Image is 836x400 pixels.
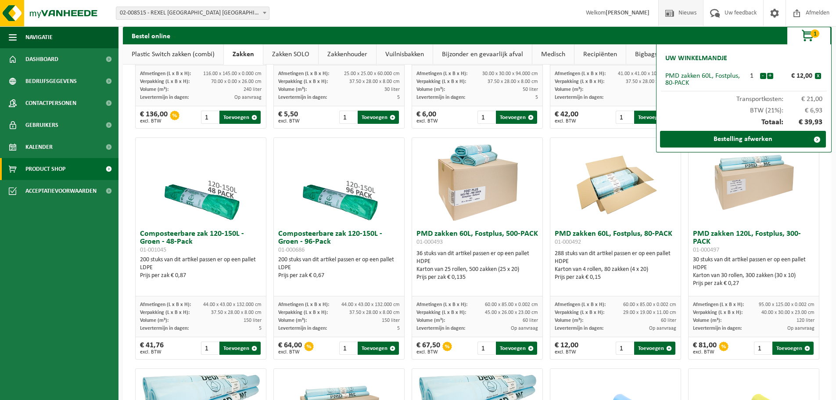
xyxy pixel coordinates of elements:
span: 60 liter [661,318,676,323]
h3: PMD zakken 60L, Fostplus, 80-PACK [555,230,676,248]
span: Afmetingen (L x B x H): [278,71,329,76]
strong: [PERSON_NAME] [606,10,649,16]
span: excl. BTW [555,350,578,355]
span: Volume (m³): [693,318,721,323]
span: 44.00 x 43.00 x 132.000 cm [203,302,262,307]
button: Toevoegen [496,111,537,124]
div: LDPE [278,264,400,272]
a: Bijzonder en gevaarlijk afval [433,44,532,65]
span: 150 liter [244,318,262,323]
span: Dashboard [25,48,58,70]
span: 37.50 x 28.00 x 8.00 cm [488,79,538,84]
span: Volume (m³): [278,87,307,92]
span: 5 [259,326,262,331]
button: Toevoegen [634,111,675,124]
h3: Composteerbare zak 120-150L - Groen - 48-Pack [140,230,262,254]
span: Op aanvraag [511,326,538,331]
div: Prijs per zak € 0,15 [555,274,676,281]
div: Karton van 25 rollen, 500 zakken (25 x 20) [416,266,538,274]
span: € 39,93 [783,119,823,126]
h3: PMD zakken 60L, Fostplus, 500-PACK [416,230,538,248]
div: Prijs per zak € 0,27 [693,280,814,288]
button: Toevoegen [219,342,261,355]
span: Levertermijn in dagen: [416,326,465,331]
span: € 21,00 [783,96,823,103]
span: 37.50 x 28.00 x 8.00 cm [211,310,262,315]
span: Levertermijn in dagen: [140,95,189,100]
span: Contactpersonen [25,92,76,114]
button: + [767,73,773,79]
span: Afmetingen (L x B x H): [140,71,191,76]
button: Toevoegen [772,342,814,355]
span: excl. BTW [140,119,168,124]
input: 1 [477,111,495,124]
div: HDPE [693,264,814,272]
span: Verpakking (L x B x H): [140,79,190,84]
span: 01-000493 [416,239,443,245]
div: LDPE [140,264,262,272]
button: Toevoegen [496,342,537,355]
div: € 12,00 [775,72,815,79]
div: Karton van 30 rollen, 300 zakken (30 x 10) [693,272,814,280]
span: Verpakking (L x B x H): [555,310,604,315]
span: 5 [397,326,400,331]
span: Op aanvraag [787,326,814,331]
span: 44.00 x 43.00 x 132.000 cm [341,302,400,307]
span: 240 liter [244,87,262,92]
div: HDPE [555,258,676,266]
div: € 136,00 [140,111,168,124]
span: 116.00 x 145.00 x 0.000 cm [203,71,262,76]
span: excl. BTW [278,350,302,355]
button: Toevoegen [219,111,261,124]
span: Navigatie [25,26,53,48]
span: Product Shop [25,158,65,180]
h2: Uw winkelmandje [661,49,732,68]
button: Toevoegen [358,111,399,124]
a: Zakkenhouder [319,44,376,65]
span: Verpakking (L x B x H): [416,310,466,315]
span: 02-008515 - REXEL BELGIUM NV - SINT-MARTENS-LATEM [116,7,269,19]
span: 02-008515 - REXEL BELGIUM NV - SINT-MARTENS-LATEM [116,7,269,20]
div: Prijs per zak € 0,67 [278,272,400,280]
div: Karton van 4 rollen, 80 zakken (4 x 20) [555,266,676,274]
span: Volume (m³): [140,318,169,323]
div: 36 stuks van dit artikel passen er op een pallet [416,250,538,281]
div: 288 stuks van dit artikel passen er op een pallet [555,250,676,281]
div: HDPE [416,258,538,266]
span: 29.00 x 19.00 x 11.00 cm [623,310,676,315]
span: Levertermijn in dagen: [555,95,603,100]
div: € 42,00 [555,111,578,124]
div: € 41,76 [140,342,164,355]
span: excl. BTW [140,350,164,355]
input: 1 [477,342,495,355]
span: Acceptatievoorwaarden [25,180,97,202]
div: € 5,50 [278,111,300,124]
span: 37.50 x 28.00 x 8.00 cm [349,310,400,315]
input: 1 [754,342,772,355]
span: excl. BTW [416,350,440,355]
button: 1 [787,27,831,44]
div: € 6,00 [416,111,438,124]
span: Volume (m³): [416,318,445,323]
span: Bedrijfsgegevens [25,70,77,92]
span: Afmetingen (L x B x H): [693,302,744,307]
span: 37.50 x 28.00 x 8.00 cm [626,79,676,84]
span: Afmetingen (L x B x H): [278,302,329,307]
input: 1 [201,111,219,124]
span: 60.00 x 85.00 x 0.002 cm [485,302,538,307]
span: 5 [397,95,400,100]
div: € 81,00 [693,342,717,355]
div: Prijs per zak € 0,87 [140,272,262,280]
div: PMD zakken 60L, Fostplus, 80-PACK [665,72,744,86]
span: € 6,93 [783,107,823,114]
span: Verpakking (L x B x H): [416,79,466,84]
h3: Composteerbare zak 120-150L - Groen - 96-Pack [278,230,400,254]
span: Op aanvraag [649,326,676,331]
a: Medisch [532,44,574,65]
span: excl. BTW [693,350,717,355]
input: 1 [616,111,634,124]
span: 150 liter [382,318,400,323]
a: Recipiënten [574,44,626,65]
span: Levertermijn in dagen: [278,95,327,100]
span: Afmetingen (L x B x H): [555,71,606,76]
